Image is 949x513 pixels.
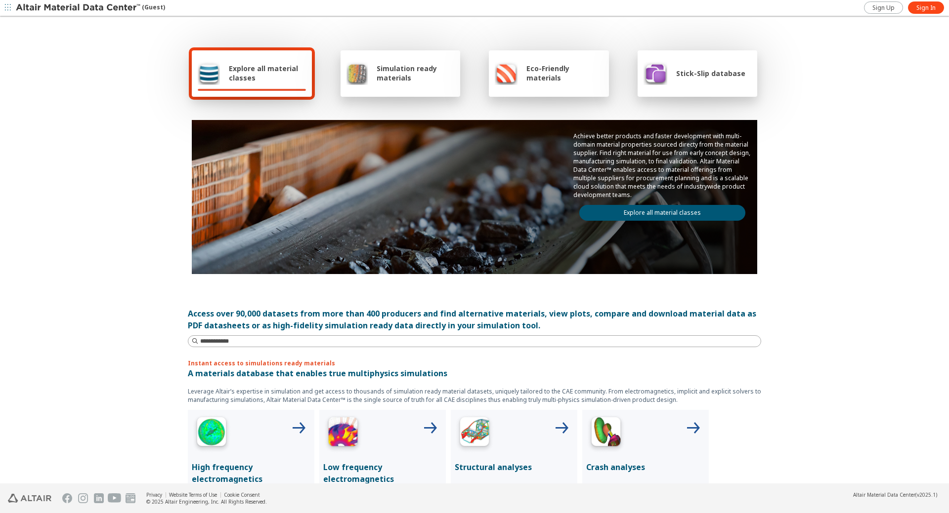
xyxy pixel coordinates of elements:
[188,308,761,331] div: Access over 90,000 datasets from more than 400 producers and find alternative materials, view plo...
[586,414,626,453] img: Crash Analyses Icon
[16,3,142,13] img: Altair Material Data Center
[323,461,442,485] p: Low frequency electromagnetics
[526,64,603,82] span: Eco-Friendly materials
[455,461,573,473] p: Structural analyses
[192,461,310,485] p: High frequency electromagnetics
[192,414,231,453] img: High Frequency Icon
[198,61,220,85] img: Explore all material classes
[229,64,306,82] span: Explore all material classes
[377,64,454,82] span: Simulation ready materials
[676,69,745,78] span: Stick-Slip database
[644,61,667,85] img: Stick-Slip database
[169,491,217,498] a: Website Terms of Use
[188,387,761,404] p: Leverage Altair’s expertise in simulation and get access to thousands of simulation ready materia...
[853,491,915,498] span: Altair Material Data Center
[916,4,936,12] span: Sign In
[872,4,895,12] span: Sign Up
[323,414,363,453] img: Low Frequency Icon
[495,61,518,85] img: Eco-Friendly materials
[188,359,761,367] p: Instant access to simulations ready materials
[188,367,761,379] p: A materials database that enables true multiphysics simulations
[579,205,745,221] a: Explore all material classes
[455,414,494,453] img: Structural Analyses Icon
[16,3,165,13] div: (Guest)
[908,1,944,14] a: Sign In
[573,132,751,199] p: Achieve better products and faster development with multi-domain material properties sourced dire...
[146,491,162,498] a: Privacy
[346,61,368,85] img: Simulation ready materials
[586,461,705,473] p: Crash analyses
[8,494,51,503] img: Altair Engineering
[224,491,260,498] a: Cookie Consent
[853,491,937,498] div: (v2025.1)
[146,498,267,505] div: © 2025 Altair Engineering, Inc. All Rights Reserved.
[864,1,903,14] a: Sign Up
